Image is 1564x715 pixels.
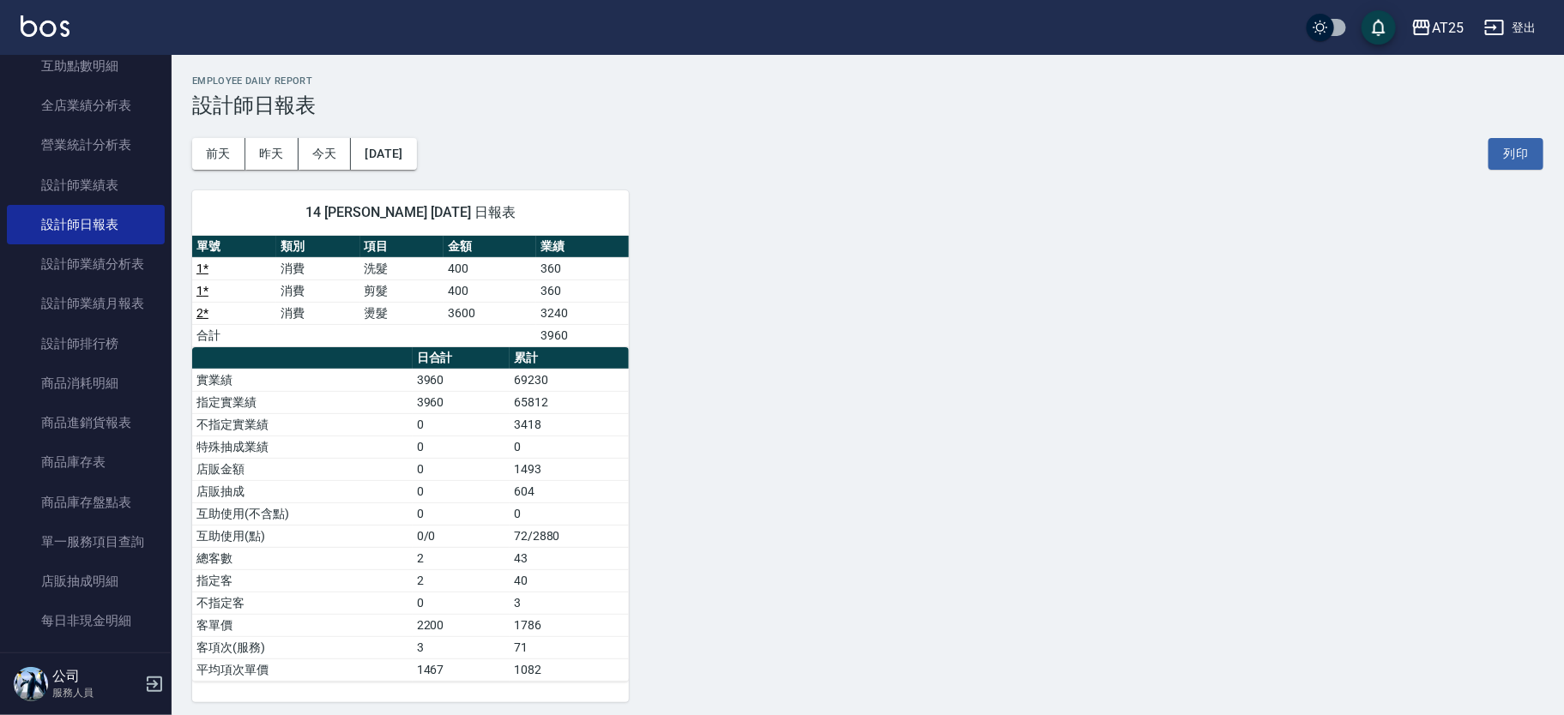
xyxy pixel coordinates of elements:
td: 360 [536,257,629,279]
td: 69230 [510,369,629,391]
td: 71 [510,636,629,658]
button: 登出 [1477,12,1543,44]
p: 服務人員 [52,685,140,700]
a: 設計師業績月報表 [7,284,165,323]
img: Logo [21,15,69,37]
td: 0 [413,413,510,436]
button: [DATE] [351,138,416,170]
img: Person [14,667,48,701]
td: 消費 [276,257,360,279]
a: 單一服務項目查詢 [7,522,165,562]
button: 客戶管理 [7,648,165,693]
td: 0 [510,436,629,458]
a: 商品庫存盤點表 [7,483,165,522]
td: 指定客 [192,569,413,592]
td: 剪髮 [360,279,444,302]
td: 2 [413,569,510,592]
td: 燙髮 [360,302,444,324]
td: 0 [413,480,510,502]
td: 客單價 [192,614,413,636]
a: 設計師日報表 [7,205,165,244]
td: 3 [413,636,510,658]
td: 不指定客 [192,592,413,614]
a: 每日非現金明細 [7,601,165,640]
a: 商品庫存表 [7,442,165,482]
td: 3 [510,592,629,614]
th: 類別 [276,236,360,258]
button: 昨天 [245,138,299,170]
td: 實業績 [192,369,413,391]
a: 互助點數明細 [7,46,165,86]
td: 40 [510,569,629,592]
div: AT25 [1432,17,1464,39]
td: 360 [536,279,629,302]
a: 店販抽成明細 [7,562,165,601]
a: 全店業績分析表 [7,86,165,125]
td: 客項次(服務) [192,636,413,658]
a: 設計師排行榜 [7,324,165,364]
td: 總客數 [192,547,413,569]
button: 列印 [1489,138,1543,170]
td: 店販金額 [192,458,413,480]
td: 2 [413,547,510,569]
td: 互助使用(不含點) [192,502,413,525]
a: 設計師業績分析表 [7,244,165,284]
td: 43 [510,547,629,569]
td: 0 [413,458,510,480]
td: 0 [413,592,510,614]
td: 3240 [536,302,629,324]
th: 項目 [360,236,444,258]
td: 3418 [510,413,629,436]
td: 洗髮 [360,257,444,279]
td: 店販抽成 [192,480,413,502]
td: 1467 [413,658,510,681]
td: 消費 [276,302,360,324]
td: 72/2880 [510,525,629,547]
td: 互助使用(點) [192,525,413,547]
td: 400 [444,279,536,302]
button: save [1362,10,1396,45]
td: 0 [413,502,510,525]
td: 3600 [444,302,536,324]
td: 特殊抽成業績 [192,436,413,458]
button: AT25 [1404,10,1470,45]
td: 65812 [510,391,629,413]
td: 3960 [413,391,510,413]
table: a dense table [192,236,629,347]
td: 0 [413,436,510,458]
td: 1493 [510,458,629,480]
td: 消費 [276,279,360,302]
table: a dense table [192,347,629,682]
td: 合計 [192,324,276,346]
a: 商品進銷貨報表 [7,403,165,442]
td: 不指定實業績 [192,413,413,436]
th: 日合計 [413,347,510,370]
td: 3960 [536,324,629,346]
td: 3960 [413,369,510,391]
th: 累計 [510,347,629,370]
a: 商品消耗明細 [7,364,165,403]
a: 營業統計分析表 [7,125,165,165]
h2: Employee Daily Report [192,75,1543,87]
th: 金額 [444,236,536,258]
td: 1786 [510,614,629,636]
td: 0 [510,502,629,525]
td: 0/0 [413,525,510,547]
a: 設計師業績表 [7,165,165,205]
button: 前天 [192,138,245,170]
th: 業績 [536,236,629,258]
td: 604 [510,480,629,502]
button: 今天 [299,138,352,170]
td: 1082 [510,658,629,681]
td: 400 [444,257,536,279]
span: 14 [PERSON_NAME] [DATE] 日報表 [213,204,608,221]
td: 平均項次單價 [192,658,413,681]
h5: 公司 [52,668,140,685]
th: 單號 [192,236,276,258]
h3: 設計師日報表 [192,93,1543,117]
td: 指定實業績 [192,391,413,413]
td: 2200 [413,614,510,636]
